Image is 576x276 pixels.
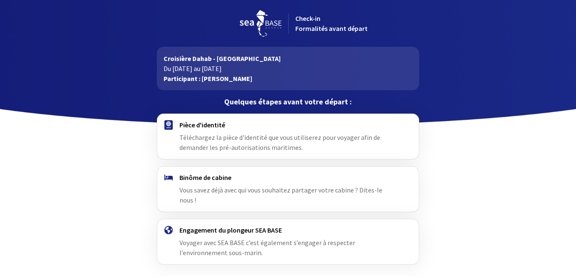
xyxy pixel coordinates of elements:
[179,186,382,204] span: Vous savez déjà avec qui vous souhaitez partager votre cabine ? Dites-le nous !
[157,97,419,107] p: Quelques étapes avant votre départ :
[164,120,173,130] img: passport.svg
[240,10,282,37] img: logo_seabase.svg
[164,226,173,234] img: engagement.svg
[179,173,397,182] h4: Binôme de cabine
[179,121,397,129] h4: Pièce d'identité
[179,226,397,234] h4: Engagement du plongeur SEA BASE
[179,133,380,152] span: Téléchargez la pièce d'identité que vous utiliserez pour voyager afin de demander les pré-autoris...
[164,63,412,73] p: Du [DATE] au [DATE]
[164,73,412,84] p: Participant : [PERSON_NAME]
[164,53,412,63] p: Croisière Dahab - [GEOGRAPHIC_DATA]
[164,175,173,180] img: binome.svg
[179,238,355,257] span: Voyager avec SEA BASE c’est également s’engager à respecter l’environnement sous-marin.
[295,14,368,33] span: Check-in Formalités avant départ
